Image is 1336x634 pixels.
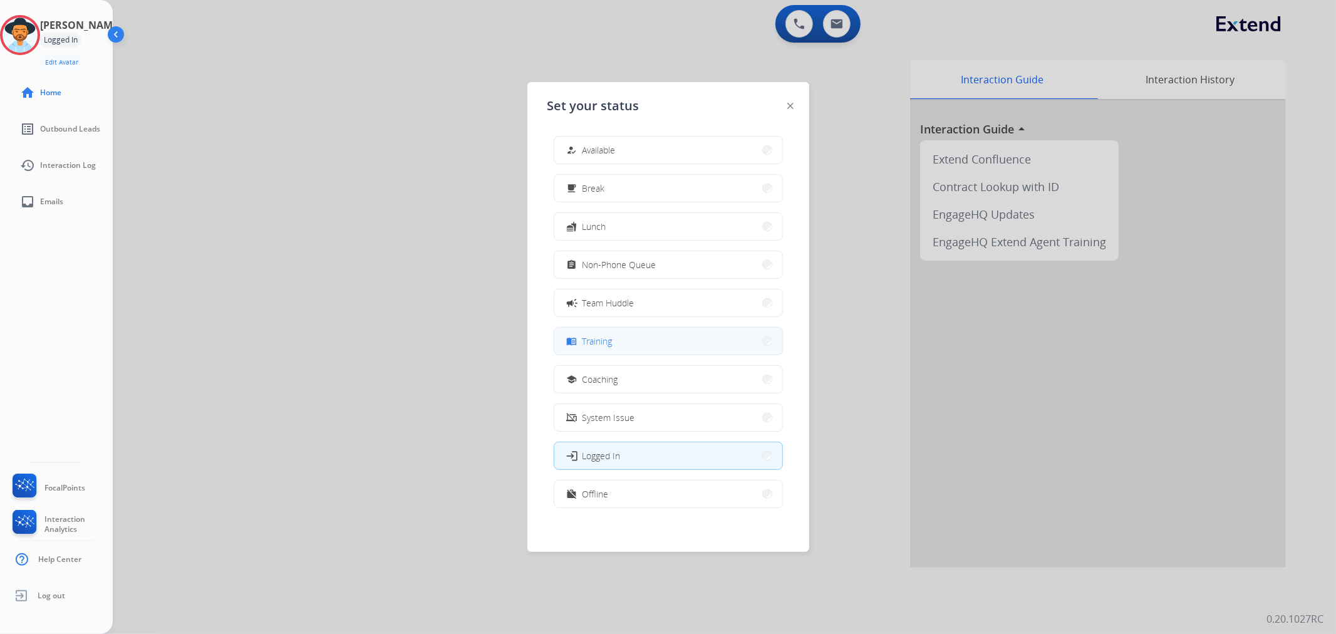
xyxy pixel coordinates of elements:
[38,591,65,601] span: Log out
[565,296,577,309] mat-icon: campaign
[566,336,577,346] mat-icon: menu_book
[10,474,85,502] a: FocalPoints
[554,137,782,164] button: Available
[583,296,634,309] span: Team Huddle
[554,251,782,278] button: Non-Phone Queue
[566,183,577,194] mat-icon: free_breakfast
[566,145,577,155] mat-icon: how_to_reg
[40,88,61,98] span: Home
[566,374,577,385] mat-icon: school
[554,328,782,355] button: Training
[20,122,35,137] mat-icon: list_alt
[547,97,640,115] span: Set your status
[40,18,122,33] h3: [PERSON_NAME]
[554,366,782,393] button: Coaching
[566,259,577,270] mat-icon: assignment
[583,487,609,501] span: Offline
[787,103,794,109] img: close-button
[40,124,100,134] span: Outbound Leads
[44,514,113,534] span: Interaction Analytics
[583,449,621,462] span: Logged In
[554,481,782,507] button: Offline
[565,449,577,462] mat-icon: login
[554,404,782,431] button: System Issue
[566,412,577,423] mat-icon: phonelink_off
[566,489,577,499] mat-icon: work_off
[1266,611,1323,626] p: 0.20.1027RC
[554,442,782,469] button: Logged In
[20,158,35,173] mat-icon: history
[566,221,577,232] mat-icon: fastfood
[583,182,605,195] span: Break
[40,197,63,207] span: Emails
[554,289,782,316] button: Team Huddle
[583,143,616,157] span: Available
[583,258,656,271] span: Non-Phone Queue
[583,373,618,386] span: Coaching
[40,55,83,70] button: Edit Avatar
[44,483,85,493] span: FocalPoints
[38,554,81,564] span: Help Center
[20,194,35,209] mat-icon: inbox
[583,335,613,348] span: Training
[40,33,81,48] div: Logged In
[583,411,635,424] span: System Issue
[3,18,38,53] img: avatar
[583,220,606,233] span: Lunch
[40,160,96,170] span: Interaction Log
[554,213,782,240] button: Lunch
[10,510,113,539] a: Interaction Analytics
[20,85,35,100] mat-icon: home
[554,175,782,202] button: Break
